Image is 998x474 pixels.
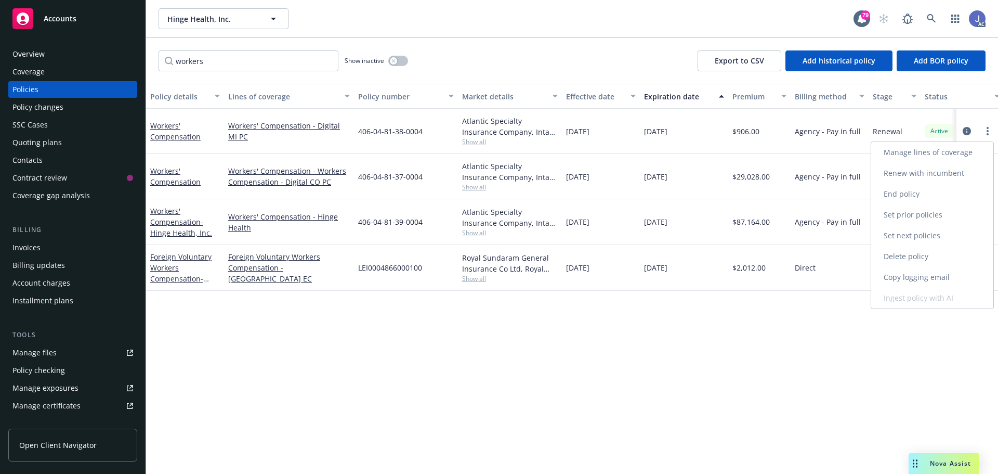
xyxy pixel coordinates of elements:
a: Workers' Compensation [150,121,201,142]
a: Set prior policies [871,204,993,225]
a: End policy [871,184,993,204]
a: Foreign Voluntary Workers Compensation - [GEOGRAPHIC_DATA] EC [228,251,350,284]
span: $87,164.00 [732,216,770,227]
div: Policies [12,81,38,98]
input: Filter by keyword... [159,50,338,71]
span: $29,028.00 [732,171,770,182]
span: [DATE] [566,262,589,273]
span: Agency - Pay in full [795,171,861,182]
div: Coverage [12,63,45,80]
a: more [981,125,994,137]
a: Foreign Voluntary Workers Compensation [150,252,212,305]
a: Report a Bug [897,8,918,29]
button: Hinge Health, Inc. [159,8,288,29]
div: Overview [12,46,45,62]
div: 79 [861,8,870,17]
div: Stage [873,91,905,102]
a: SSC Cases [8,117,137,133]
a: Delete policy [871,246,993,267]
a: Billing updates [8,257,137,274]
div: Market details [462,91,546,102]
div: Installment plans [12,292,73,309]
span: Renewal [873,126,902,137]
span: Hinge Health, Inc. [167,14,257,24]
div: Drag to move [909,453,922,474]
button: Billing method [791,84,869,109]
div: Premium [732,91,775,102]
span: LEI0004866000100 [358,262,422,273]
a: Account charges [8,275,137,291]
span: Accounts [44,15,76,23]
a: Accounts [8,4,137,33]
div: Effective date [566,91,624,102]
a: Contacts [8,152,137,169]
span: 406-04-81-39-0004 [358,216,423,227]
span: 406-04-81-38-0004 [358,126,423,137]
div: Policy number [358,91,442,102]
a: Policy checking [8,362,137,379]
a: Start snowing [873,8,894,29]
a: circleInformation [961,125,973,137]
a: Coverage [8,63,137,80]
a: Policy changes [8,99,137,116]
span: [DATE] [566,126,589,137]
a: Coverage gap analysis [8,187,137,204]
div: Manage claims [12,415,65,432]
div: Account charges [12,275,70,291]
a: Manage files [8,344,137,361]
button: Policy details [146,84,224,109]
a: Quoting plans [8,134,137,151]
button: Effective date [562,84,640,109]
div: Invoices [12,239,41,256]
span: $906.00 [732,126,759,137]
a: Policies [8,81,137,98]
span: Add historical policy [803,56,875,66]
span: 406-04-81-37-0004 [358,171,423,182]
span: Show inactive [345,56,384,65]
button: Market details [458,84,562,109]
div: Billing method [795,91,853,102]
span: Show all [462,137,558,146]
a: Set next policies [871,225,993,246]
a: Workers' Compensation - Hinge Health [228,211,350,233]
a: Manage lines of coverage [871,142,993,163]
div: Billing updates [12,257,65,274]
div: Tools [8,330,137,340]
div: Atlantic Specialty Insurance Company, Intact Insurance [462,207,558,228]
button: Export to CSV [698,50,781,71]
span: Agency - Pay in full [795,126,861,137]
span: Show all [462,228,558,237]
div: SSC Cases [12,117,48,133]
div: Coverage gap analysis [12,187,90,204]
span: Direct [795,262,816,273]
div: Policy checking [12,362,65,379]
div: Lines of coverage [228,91,338,102]
button: Add BOR policy [897,50,986,71]
span: $2,012.00 [732,262,766,273]
button: Expiration date [640,84,728,109]
div: Quoting plans [12,134,62,151]
span: [DATE] [644,216,667,227]
div: Policy changes [12,99,63,116]
div: Status [925,91,988,102]
a: Workers' Compensation [150,166,201,187]
div: Manage files [12,344,57,361]
span: Add BOR policy [914,56,968,66]
div: Atlantic Specialty Insurance Company, Intact Insurance [462,161,558,183]
span: [DATE] [566,216,589,227]
a: Manage certificates [8,398,137,414]
span: [DATE] [566,171,589,182]
div: Policy details [150,91,208,102]
span: Active [929,126,950,136]
a: Search [921,8,942,29]
a: Manage claims [8,415,137,432]
a: Workers' Compensation [150,206,212,238]
span: [DATE] [644,262,667,273]
div: Atlantic Specialty Insurance Company, Intact Insurance [462,116,558,137]
a: Contract review [8,170,137,186]
a: Workers' Compensation - Digital MI PC [228,120,350,142]
div: Expiration date [644,91,713,102]
span: Export to CSV [715,56,764,66]
a: Renew with incumbent [871,163,993,184]
button: Premium [728,84,791,109]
